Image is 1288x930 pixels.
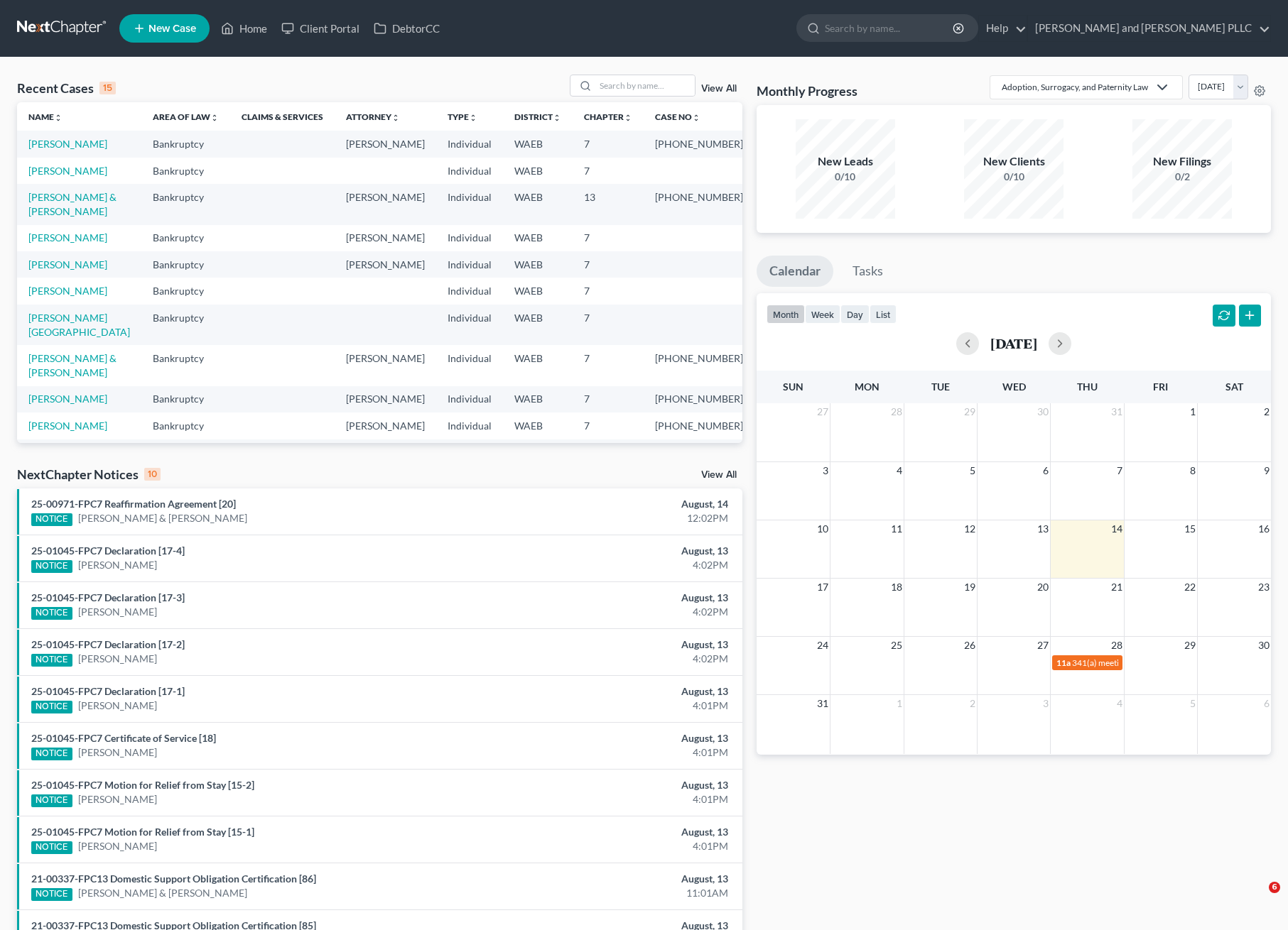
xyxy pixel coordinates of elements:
td: [PHONE_NUMBER] [644,412,754,439]
a: [PERSON_NAME] [78,792,157,806]
div: 12:02PM [506,511,729,525]
a: 25-01045-FPC7 Motion for Relief from Stay [15-2] [31,779,254,791]
div: NextChapter Notices [17,466,161,483]
div: 15 [99,82,116,94]
td: WAEB [503,439,573,480]
a: Area of Lawunfold_more [153,111,219,122]
input: Search by name... [825,15,955,41]
span: 14 [1110,520,1124,537]
span: 31 [816,695,830,712]
td: Individual [436,439,503,480]
a: Home [214,16,274,41]
td: Bankruptcy [141,251,230,278]
a: View All [701,84,737,94]
td: [PHONE_NUMBER] [644,131,754,157]
div: Adoption, Surrogacy, and Paternity Law [1002,81,1148,93]
td: Bankruptcy [141,345,230,385]
a: Districtunfold_more [514,111,561,122]
a: Typeunfold_more [448,111,477,122]
a: [PERSON_NAME] [78,839,157,853]
span: 7 [1115,462,1124,479]
td: [PERSON_NAME] [335,345,436,385]
td: [PERSON_NAME] [335,412,436,439]
td: Bankruptcy [141,439,230,480]
a: Help [979,16,1027,41]
span: 29 [1183,637,1197,654]
i: unfold_more [553,114,561,122]
a: [PERSON_NAME] and [PERSON_NAME] PLLC [1028,16,1270,41]
span: New Case [148,23,196,34]
div: 4:02PM [506,558,729,572]
a: 25-01045-FPC7 Declaration [17-2] [31,638,185,650]
a: [PERSON_NAME] [78,652,157,666]
td: 7 [573,131,644,157]
a: Calendar [757,256,833,287]
a: 25-01045-FPC7 Certificate of Service [18] [31,732,216,744]
div: NOTICE [31,607,72,620]
td: Individual [436,305,503,345]
div: New Filings [1132,153,1232,170]
button: week [805,305,840,324]
span: 19 [963,579,977,596]
div: 4:01PM [506,699,729,713]
div: August, 13 [506,731,729,745]
span: 6 [1041,462,1050,479]
button: list [870,305,897,324]
td: Bankruptcy [141,225,230,251]
td: 7 [573,305,644,345]
span: 22 [1183,579,1197,596]
span: 13 [1036,520,1050,537]
div: NOTICE [31,513,72,526]
button: day [840,305,870,324]
div: August, 13 [506,638,729,652]
td: [PHONE_NUMBER] [644,184,754,224]
td: Individual [436,251,503,278]
i: unfold_more [54,114,63,122]
div: NOTICE [31,654,72,667]
div: August, 13 [506,778,729,792]
span: 3 [1041,695,1050,712]
td: Bankruptcy [141,412,230,439]
iframe: Intercom live chat [1240,882,1274,916]
a: [PERSON_NAME][GEOGRAPHIC_DATA] [28,312,130,338]
a: [PERSON_NAME] [78,558,157,572]
td: WAEB [503,225,573,251]
a: [PERSON_NAME] & [PERSON_NAME] [28,191,117,217]
td: Individual [436,345,503,385]
span: 4 [895,462,904,479]
span: 2 [968,695,977,712]
td: Bankruptcy [141,386,230,412]
a: Case Nounfold_more [655,111,700,122]
span: 21 [1110,579,1124,596]
td: Bankruptcy [141,184,230,224]
div: 11:01AM [506,886,729,900]
a: [PERSON_NAME] [28,285,107,297]
span: 1 [895,695,904,712]
div: 4:02PM [506,605,729,619]
span: 12 [963,520,977,537]
span: 9 [1262,462,1271,479]
a: 25-01045-FPC7 Motion for Relief from Stay [15-1] [31,826,254,838]
td: 7 [573,412,644,439]
span: Mon [855,381,880,393]
span: Sun [783,381,803,393]
a: 25-00971-FPC7 Reaffirmation Agreement [20] [31,498,236,510]
a: Chapterunfold_more [584,111,632,122]
i: unfold_more [624,114,632,122]
td: 7 [573,278,644,304]
div: Recent Cases [17,80,116,97]
a: [PERSON_NAME] & [PERSON_NAME] [28,352,117,378]
span: 26 [963,637,977,654]
span: 27 [816,403,830,420]
span: 27 [1036,637,1050,654]
input: Search by name... [595,75,695,96]
div: NOTICE [31,888,72,901]
span: Wed [1002,381,1026,393]
th: Claims & Services [230,102,335,131]
td: Bankruptcy [141,278,230,304]
a: [PERSON_NAME] [28,393,107,405]
div: 0/2 [1132,170,1232,184]
div: NOTICE [31,748,72,760]
a: Nameunfold_more [28,111,63,122]
td: Individual [436,386,503,412]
